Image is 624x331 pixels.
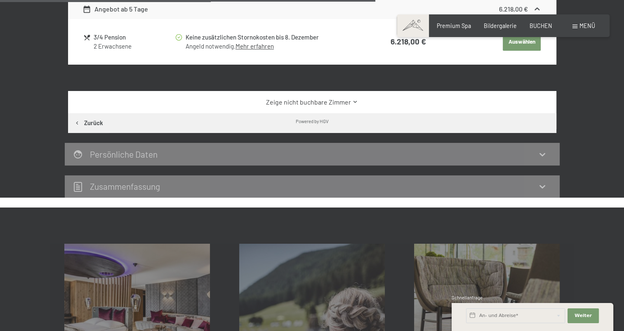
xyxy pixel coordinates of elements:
[567,308,599,323] button: Weiter
[503,33,541,51] button: Auswählen
[82,98,542,107] a: Zeige nicht buchbare Zimmer
[499,5,528,13] strong: 6.218,00 €
[452,295,483,300] span: Schnellanfrage
[437,22,471,29] a: Premium Spa
[94,33,174,42] div: 3/4 Pension
[186,33,357,42] div: Keine zusätzlichen Stornokosten bis 8. Dezember
[186,42,357,51] div: Angeld notwendig.
[90,149,158,159] h2: Persönliche Daten
[94,42,174,51] div: 2 Erwachsene
[579,22,595,29] span: Menü
[68,113,109,133] button: Zurück
[90,181,160,191] h2: Zusammen­fassung
[235,42,274,50] a: Mehr erfahren
[82,4,148,14] div: Angebot ab 5 Tage
[484,22,517,29] a: Bildergalerie
[296,118,329,124] div: Powered by HGV
[575,312,592,319] span: Weiter
[391,37,426,46] strong: 6.218,00 €
[530,22,552,29] a: BUCHEN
